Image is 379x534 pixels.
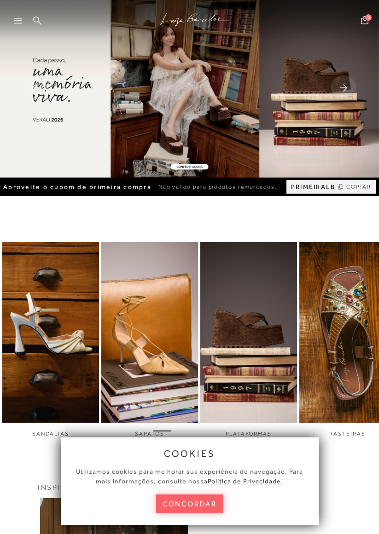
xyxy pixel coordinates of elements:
[101,242,198,438] a: imagem do link SAPATOS
[365,14,372,21] span: 0
[158,183,277,191] span: Não válido para produtos remarcados.
[101,242,198,423] img: imagem do link
[3,183,152,191] span: Aproveite o cupom de primeira compra
[76,468,303,485] span: Utilizamos cookies para melhorar sua experiência de navegação. Para mais informações, consulte nossa
[164,448,216,459] span: cookies
[2,242,99,423] img: imagem do link
[200,242,297,423] img: imagem do link
[200,242,297,438] a: imagem do link PLATAFORMAS
[2,242,99,438] div: 1 / 6
[291,183,335,191] span: PRIMEIRALB
[200,242,297,438] div: 3 / 6
[208,477,283,485] a: Política de Privacidade.
[156,494,224,513] button: concordar
[38,484,341,491] h3: INSPIRE-SE NO LOOK
[2,242,99,438] a: imagem do link SANDÁLIAS
[101,242,198,438] div: 2 / 6
[358,15,371,28] button: 0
